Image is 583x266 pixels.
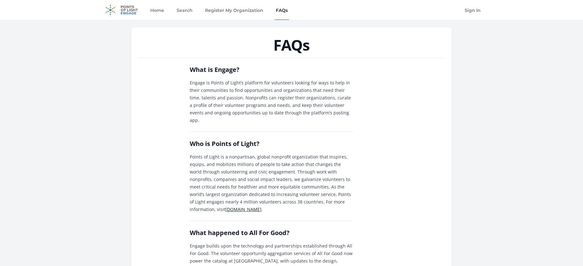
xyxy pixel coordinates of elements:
p: Engage is Points of Light’s platform for volunteers looking for ways to help in their communities... [190,79,353,124]
a: [DOMAIN_NAME] [225,206,261,212]
p: Points of Light is a nonpartisan, global nonprofit organization that inspires, equips, and mobili... [190,153,353,213]
h1: FAQs [139,38,444,53]
h2: What is Engage? [190,65,353,74]
h2: What happened to All For Good? [190,228,353,237]
h2: Who is Points of Light? [190,139,353,148]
